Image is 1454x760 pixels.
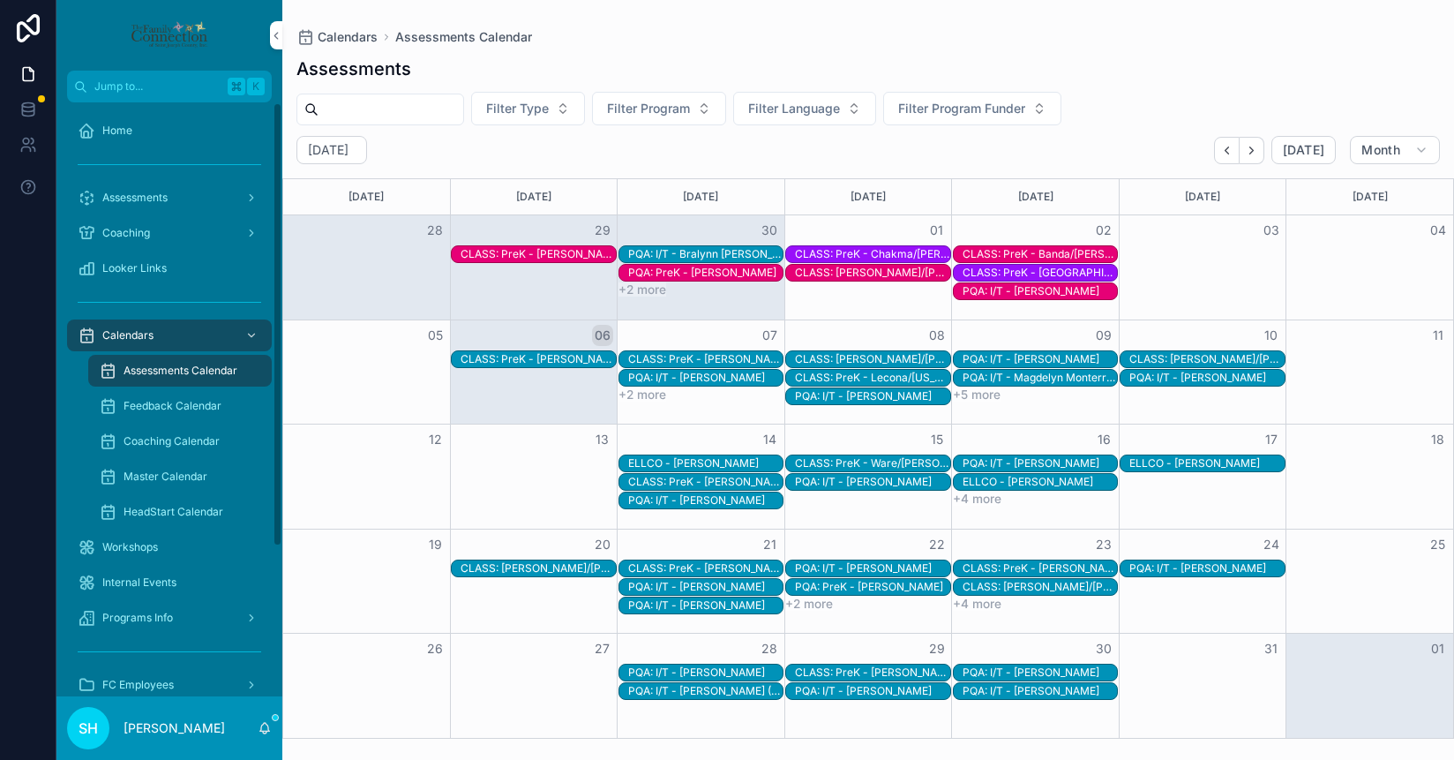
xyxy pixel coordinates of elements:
[1129,351,1284,367] div: CLASS: PreK - Romero/Redd
[926,638,948,659] button: 29
[1129,561,1284,576] div: PQA: I/T - Lydia Bolls
[308,141,349,159] h2: [DATE]
[963,265,1117,281] div: CLASS: PreK - Salamanca/Qasim
[955,179,1116,214] div: [DATE]
[461,247,615,261] div: CLASS: PreK - [PERSON_NAME]/[PERSON_NAME]
[628,370,783,386] div: PQA: I/T - Norma Ortega
[1261,638,1282,659] button: 31
[461,561,615,576] div: CLASS: [PERSON_NAME]/[PERSON_NAME]/[PERSON_NAME]
[124,505,223,519] span: HeadStart Calendar
[963,561,1117,576] div: CLASS: PreK - [PERSON_NAME]/[PERSON_NAME]
[795,455,949,471] div: CLASS: PreK - Ware/Bergan
[102,226,150,240] span: Coaching
[1350,136,1440,164] button: Month
[795,266,949,280] div: CLASS: [PERSON_NAME]/[PERSON_NAME]
[1122,179,1284,214] div: [DATE]
[759,429,780,450] button: 14
[461,561,615,576] div: CLASS: PreK - Valdez/Gutierrez/Rookstool
[94,79,221,94] span: Jump to...
[628,247,783,261] div: PQA: I/T - Bralynn [PERSON_NAME]
[795,352,949,366] div: CLASS: [PERSON_NAME]/[PERSON_NAME]
[1271,136,1336,164] button: [DATE]
[1129,371,1284,385] div: PQA: I/T - [PERSON_NAME]
[102,678,174,692] span: FC Employees
[1283,142,1324,158] span: [DATE]
[56,102,282,696] div: scrollable content
[1093,534,1114,555] button: 23
[795,579,949,595] div: PQA: PreK - Grace Nichols
[1214,137,1240,164] button: Back
[102,328,154,342] span: Calendars
[795,370,949,386] div: CLASS: PreK - Lecona/Washington
[795,666,949,680] div: CLASS: PreK - [PERSON_NAME]/[PERSON_NAME][GEOGRAPHIC_DATA]
[461,246,615,262] div: CLASS: PreK - Mesecar/Landesman
[628,684,783,698] div: PQA: I/T - [PERSON_NAME] ([PERSON_NAME])
[1093,220,1114,241] button: 02
[963,561,1117,576] div: CLASS: PreK - Clingenpeel/Garcia
[102,191,168,205] span: Assessments
[1129,370,1284,386] div: PQA: I/T - Brenda Chamorro
[963,246,1117,262] div: CLASS: PreK - Banda/Davis
[628,683,783,699] div: PQA: I/T - Kalee Sauer (Harroff)
[963,247,1117,261] div: CLASS: PreK - Banda/[PERSON_NAME]
[733,92,876,125] button: Select Button
[1261,429,1282,450] button: 17
[628,351,783,367] div: CLASS: PreK - Chacon/Aguilera
[124,399,221,413] span: Feedback Calendar
[592,92,726,125] button: Select Button
[795,351,949,367] div: CLASS: Toddler - Bravo/Gonzalez
[79,718,98,739] span: SH
[461,352,615,366] div: CLASS: PreK - [PERSON_NAME]/[PERSON_NAME]
[953,492,1001,506] button: +4 more
[963,579,1117,595] div: CLASS: PreK - Langenbrunner/Jackson
[963,665,1117,681] div: PQA: I/T - Margaret Stambaugh
[926,429,948,450] button: 15
[795,475,949,489] div: PQA: I/T - [PERSON_NAME]
[963,455,1117,471] div: PQA: I/T - Lori Jester
[453,179,615,214] div: [DATE]
[67,217,272,249] a: Coaching
[88,390,272,422] a: Feedback Calendar
[620,179,782,214] div: [DATE]
[618,282,666,297] button: +2 more
[88,496,272,528] a: HeadStart Calendar
[102,124,132,138] span: Home
[1129,455,1284,471] div: ELLCO - Shawnetta Thompson
[607,100,690,117] span: Filter Program
[618,388,666,402] button: +2 more
[424,220,446,241] button: 28
[1093,638,1114,659] button: 30
[67,115,272,147] a: Home
[628,561,783,576] div: CLASS: PreK - Barrios/Ward
[1361,142,1400,158] span: Month
[628,598,783,613] div: PQA: I/T - [PERSON_NAME]
[1240,137,1264,164] button: Next
[963,352,1117,366] div: PQA: I/T - [PERSON_NAME]
[124,434,220,448] span: Coaching Calendar
[461,351,615,367] div: CLASS: PreK - Enders/McLaughlin
[67,567,272,598] a: Internal Events
[1129,561,1284,576] div: PQA: I/T - [PERSON_NAME]
[795,580,949,594] div: PQA: PreK - [PERSON_NAME]
[759,534,780,555] button: 21
[795,371,949,385] div: CLASS: PreK - Lecona/[US_STATE]
[318,28,378,46] span: Calendars
[795,474,949,490] div: PQA: I/T - Casandra Gallegos
[592,220,613,241] button: 29
[1261,534,1282,555] button: 24
[795,684,949,698] div: PQA: I/T - [PERSON_NAME]
[963,683,1117,699] div: PQA: I/T - Jeri Glassburn
[953,388,1001,402] button: +5 more
[963,474,1117,490] div: ELLCO - Grace Nichols
[395,28,532,46] a: Assessments Calendar
[130,21,208,49] img: App logo
[1093,325,1114,346] button: 09
[296,28,378,46] a: Calendars
[628,493,783,508] div: PQA: I/T - [PERSON_NAME]
[628,266,783,280] div: PQA: PreK - [PERSON_NAME]
[286,179,447,214] div: [DATE]
[628,598,783,613] div: PQA: I/T - Kayla Buras
[795,561,949,576] div: PQA: I/T - Sarah Tschida
[1129,456,1284,470] div: ELLCO - [PERSON_NAME]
